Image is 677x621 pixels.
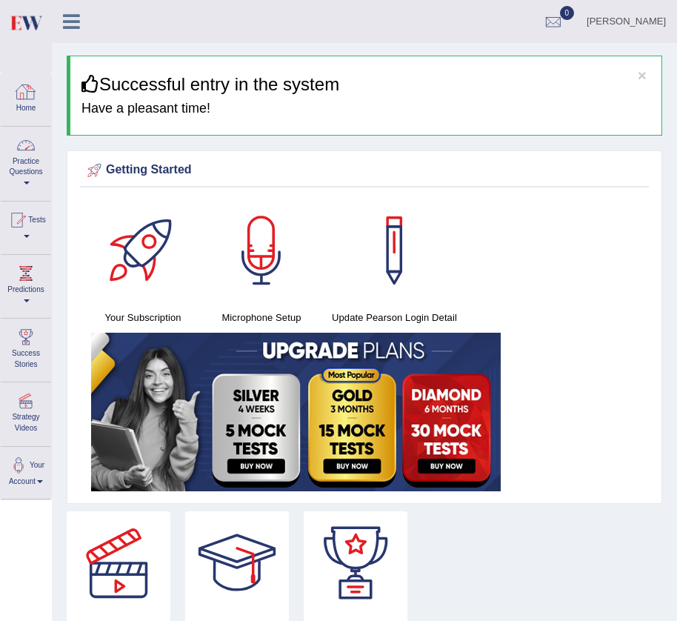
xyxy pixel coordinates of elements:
a: Success Stories [1,319,51,377]
span: 0 [560,6,575,20]
button: × [638,67,647,83]
a: Predictions [1,255,51,313]
a: Your Account [1,447,51,495]
a: Strategy Videos [1,382,51,441]
a: Practice Questions [1,127,51,196]
a: Home [1,73,51,122]
div: Getting Started [84,159,645,182]
h3: Successful entry in the system [81,75,650,94]
h4: Your Subscription [91,310,195,325]
a: Tests [1,202,51,250]
h4: Update Pearson Login Detail [328,310,461,325]
img: small5.jpg [91,333,501,491]
h4: Have a pleasant time! [81,102,650,116]
h4: Microphone Setup [210,310,313,325]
